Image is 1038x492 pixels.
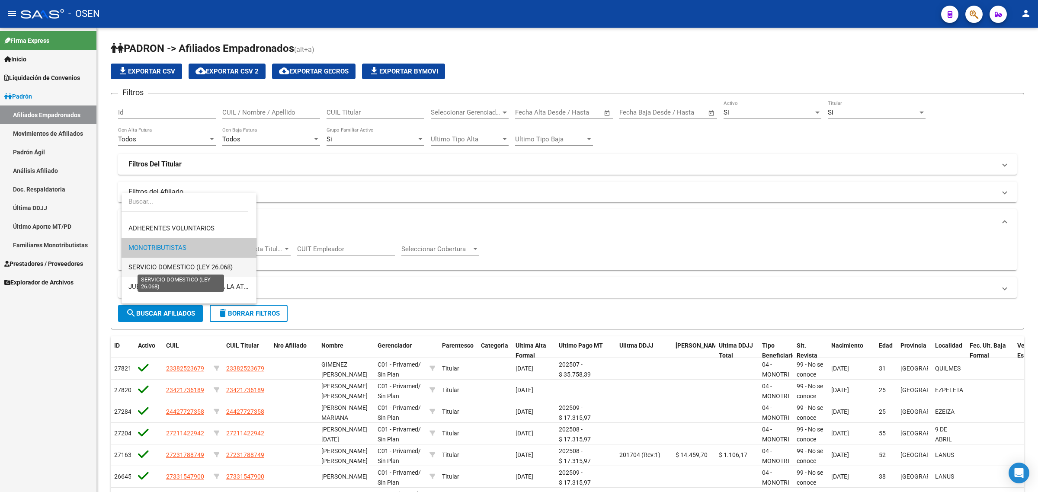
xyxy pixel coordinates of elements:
span: JUBILADOS DEL REGISTRO PARA LA ATENCION DE [DEMOGRAPHIC_DATA] [128,283,347,291]
span: SERVICIO DOMESTICO (LEY 26.068) [128,263,233,271]
div: Open Intercom Messenger [1009,463,1029,483]
span: MONOTRIBUTISTAS [128,244,186,252]
span: MONOTR. SOCIALES [128,302,189,310]
span: ADHERENTES VOLUNTARIOS [128,224,215,232]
